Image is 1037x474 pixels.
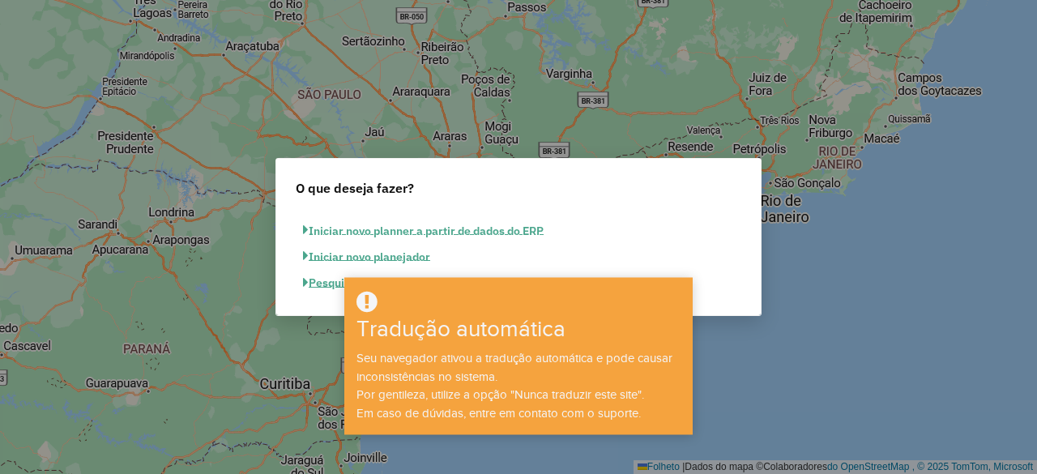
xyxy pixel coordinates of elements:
[296,270,518,296] button: Pesquisar por planejadores existentes
[309,250,430,264] font: Iniciar novo planejador
[356,407,641,420] font: Em caso de dúvidas, entre em contato com o suporte.
[296,243,437,269] button: Iniciar novo planejador
[356,352,672,383] font: Seu navegador ativou a tradução automática e pode causar inconsistências no sistema.
[309,275,510,290] font: Pesquisar por planejadores existentes
[356,317,565,342] font: Tradução automática
[356,388,644,401] font: Por gentileza, utilize a opção "Nunca traduzir este site".
[296,180,414,196] font: O que deseja fazer?
[296,217,551,243] button: Iniciar novo planner a partir de dados do ERP
[309,223,544,237] font: Iniciar novo planner a partir de dados do ERP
